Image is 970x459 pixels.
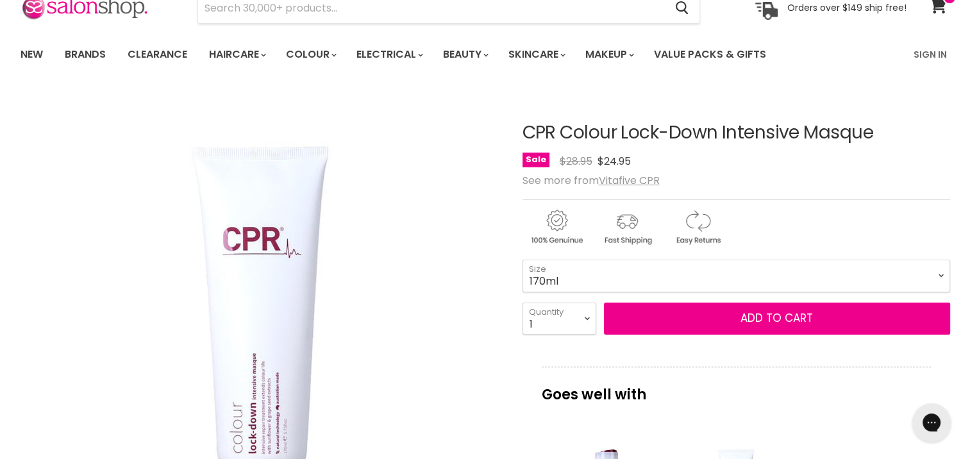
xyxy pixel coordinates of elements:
img: returns.gif [664,208,732,247]
a: Skincare [499,41,573,68]
a: Haircare [199,41,274,68]
a: New [11,41,53,68]
select: Quantity [523,303,596,335]
p: Orders over $149 ship free! [787,2,907,13]
a: Brands [55,41,115,68]
p: Goes well with [542,367,931,409]
a: Value Packs & Gifts [644,41,776,68]
img: genuine.gif [523,208,590,247]
a: Colour [276,41,344,68]
span: See more from [523,173,660,188]
button: Add to cart [604,303,950,335]
a: Electrical [347,41,431,68]
a: Makeup [576,41,642,68]
iframe: Gorgias live chat messenger [906,399,957,446]
a: Vitafive CPR [599,173,660,188]
a: Beauty [433,41,496,68]
a: Sign In [906,41,955,68]
nav: Main [4,36,966,73]
span: $24.95 [598,154,631,169]
img: shipping.gif [593,208,661,247]
span: Add to cart [740,310,813,326]
h1: CPR Colour Lock-Down Intensive Masque [523,123,950,143]
a: Clearance [118,41,197,68]
span: Sale [523,153,549,167]
ul: Main menu [11,36,841,73]
span: $28.95 [560,154,592,169]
